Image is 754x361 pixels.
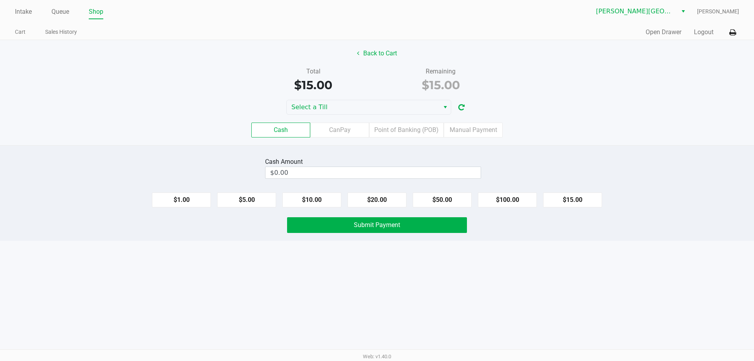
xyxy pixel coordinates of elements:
button: $100.00 [478,192,537,207]
button: $50.00 [413,192,472,207]
button: Logout [694,27,714,37]
a: Cart [15,27,26,37]
button: $1.00 [152,192,211,207]
button: $15.00 [543,192,602,207]
div: $15.00 [383,76,499,94]
span: Web: v1.40.0 [363,354,391,359]
button: $5.00 [217,192,276,207]
span: [PERSON_NAME][GEOGRAPHIC_DATA] [596,7,673,16]
button: Submit Payment [287,217,467,233]
button: Select [439,100,451,114]
button: Select [677,4,689,18]
div: Total [255,67,371,76]
label: Point of Banking (POB) [369,123,444,137]
button: $20.00 [348,192,406,207]
a: Intake [15,6,32,17]
a: Queue [51,6,69,17]
a: Sales History [45,27,77,37]
div: Remaining [383,67,499,76]
span: Submit Payment [354,221,400,229]
div: Cash Amount [265,157,306,167]
button: Back to Cart [352,46,402,61]
button: Open Drawer [646,27,681,37]
a: Shop [89,6,103,17]
button: $10.00 [282,192,341,207]
label: Cash [251,123,310,137]
label: CanPay [310,123,369,137]
span: Select a Till [291,103,435,112]
span: [PERSON_NAME] [697,7,739,16]
label: Manual Payment [444,123,503,137]
div: $15.00 [255,76,371,94]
